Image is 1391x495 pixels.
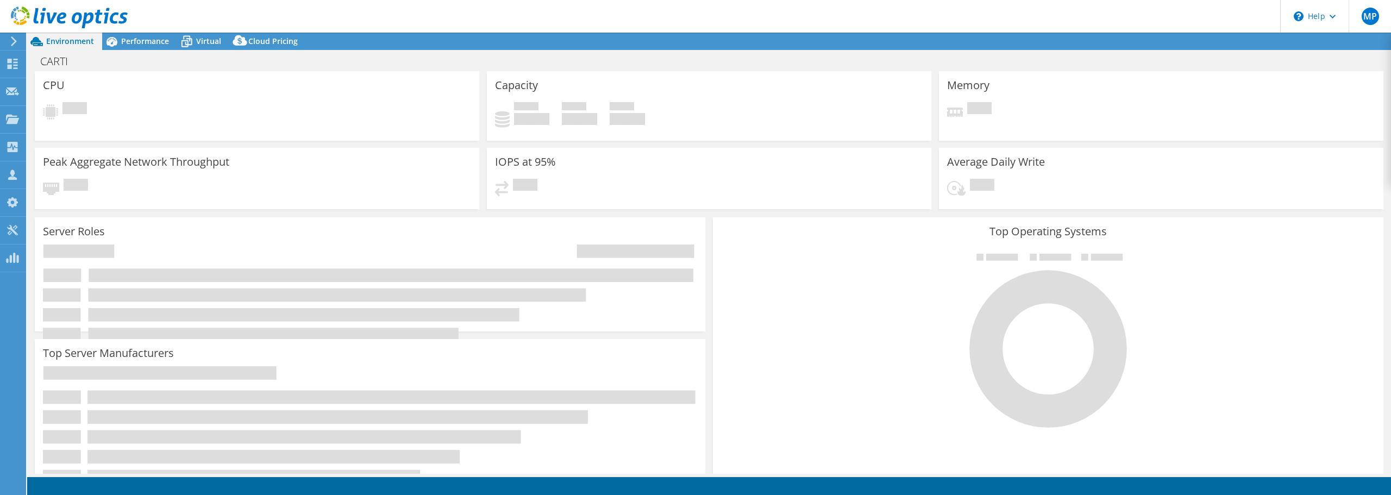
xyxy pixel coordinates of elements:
[721,225,1375,237] h3: Top Operating Systems
[35,55,85,67] h1: CARTI
[513,179,537,193] span: Pending
[970,179,994,193] span: Pending
[43,347,174,359] h3: Top Server Manufacturers
[562,113,597,125] h4: 0 GiB
[610,102,634,113] span: Total
[514,113,549,125] h4: 0 GiB
[1362,8,1379,25] span: MP
[495,156,556,168] h3: IOPS at 95%
[514,102,538,113] span: Used
[43,79,65,91] h3: CPU
[46,36,94,46] span: Environment
[967,102,992,117] span: Pending
[495,79,538,91] h3: Capacity
[64,179,88,193] span: Pending
[947,79,989,91] h3: Memory
[43,156,229,168] h3: Peak Aggregate Network Throughput
[562,102,586,113] span: Free
[196,36,221,46] span: Virtual
[62,102,87,117] span: Pending
[43,225,105,237] h3: Server Roles
[610,113,645,125] h4: 0 GiB
[248,36,298,46] span: Cloud Pricing
[947,156,1045,168] h3: Average Daily Write
[121,36,169,46] span: Performance
[1294,11,1304,21] svg: \n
